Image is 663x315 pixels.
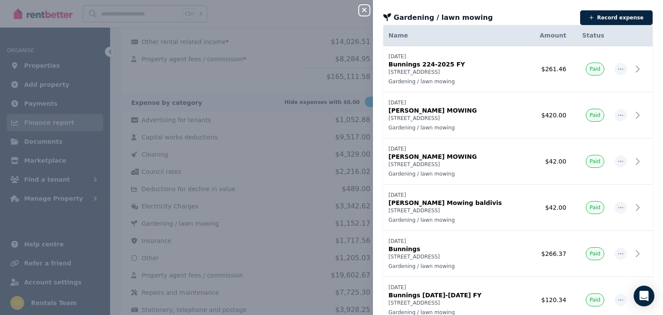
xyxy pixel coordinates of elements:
th: Amount [528,25,571,46]
p: [PERSON_NAME] Mowing baldivis [388,198,523,207]
p: [DATE] [388,53,523,60]
p: Gardening / lawn mowing [388,263,523,270]
td: $266.37 [528,231,571,277]
p: [STREET_ADDRESS] [388,207,523,214]
span: Paid [590,296,600,303]
span: Paid [590,66,600,72]
td: $42.00 [528,139,571,185]
p: [DATE] [388,284,523,291]
span: Paid [590,158,600,165]
td: $42.00 [528,185,571,231]
span: Paid [590,112,600,119]
p: [STREET_ADDRESS] [388,115,523,122]
button: Record expense [580,10,653,25]
p: [DATE] [388,99,523,106]
th: Name [383,25,528,46]
td: $261.46 [528,46,571,92]
span: Paid [590,250,600,257]
span: Gardening / lawn mowing [394,13,493,23]
th: Status [571,25,609,46]
p: [PERSON_NAME] MOWING [388,106,523,115]
div: Open Intercom Messenger [634,286,654,306]
p: Bunnings 224-2025 FY [388,60,523,69]
p: [STREET_ADDRESS] [388,253,523,260]
p: Gardening / lawn mowing [388,217,523,224]
p: [STREET_ADDRESS] [388,161,523,168]
td: $420.00 [528,92,571,139]
span: Paid [590,204,600,211]
p: Bunnings [388,245,523,253]
p: [DATE] [388,145,523,152]
p: [DATE] [388,192,523,198]
p: Bunnings [DATE]-[DATE] FY [388,291,523,299]
p: Gardening / lawn mowing [388,170,523,177]
p: [PERSON_NAME] MOWING [388,152,523,161]
p: Gardening / lawn mowing [388,124,523,131]
p: [STREET_ADDRESS] [388,299,523,306]
p: [STREET_ADDRESS] [388,69,523,76]
p: [DATE] [388,238,523,245]
p: Gardening / lawn mowing [388,78,523,85]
